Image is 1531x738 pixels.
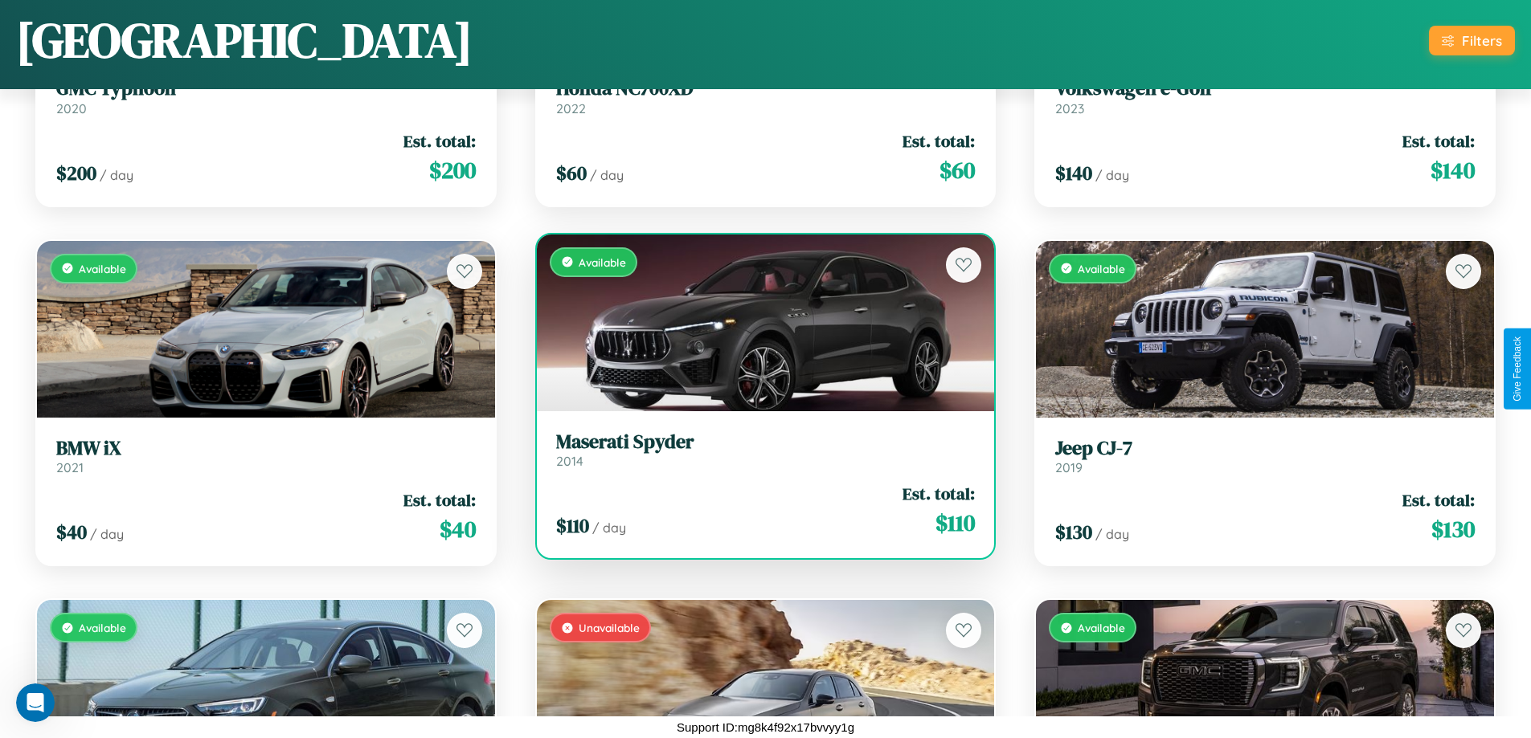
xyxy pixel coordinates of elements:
span: 2022 [556,100,586,116]
span: Est. total: [903,482,975,505]
h3: GMC Typhoon [56,77,476,100]
span: $ 130 [1431,513,1475,545]
span: $ 110 [556,512,589,539]
a: Jeep CJ-72019 [1055,437,1475,476]
span: Available [579,255,626,269]
span: / day [592,520,626,536]
div: Give Feedback [1512,336,1523,402]
a: Honda NC700XD2022 [556,77,976,116]
span: $ 110 [935,507,975,539]
button: Filters [1429,26,1515,55]
span: 2021 [56,459,84,475]
span: / day [100,167,133,183]
a: Maserati Spyder2014 [556,430,976,470]
h1: [GEOGRAPHIC_DATA] [16,7,473,73]
span: $ 40 [56,519,87,545]
span: Est. total: [403,488,476,512]
span: $ 140 [1431,154,1475,186]
span: / day [1095,526,1129,542]
span: $ 60 [939,154,975,186]
span: $ 140 [1055,160,1092,186]
h3: BMW iX [56,437,476,460]
span: Est. total: [403,129,476,153]
span: Unavailable [579,621,640,634]
span: $ 40 [440,513,476,545]
span: / day [90,526,124,542]
span: Available [1078,621,1125,634]
span: 2014 [556,453,583,469]
h3: Jeep CJ-7 [1055,437,1475,460]
h3: Honda NC700XD [556,77,976,100]
span: / day [590,167,624,183]
span: $ 60 [556,160,587,186]
span: 2023 [1055,100,1084,116]
span: / day [1095,167,1129,183]
a: BMW iX2021 [56,437,476,476]
span: Est. total: [903,129,975,153]
h3: Maserati Spyder [556,430,976,454]
span: Est. total: [1402,129,1475,153]
span: Available [79,262,126,275]
h3: Volkswagen e-Golf [1055,77,1475,100]
span: $ 200 [56,160,96,186]
a: GMC Typhoon2020 [56,77,476,116]
span: Est. total: [1402,488,1475,512]
span: 2020 [56,100,87,116]
span: 2019 [1055,459,1083,475]
span: Available [1078,262,1125,275]
span: $ 200 [429,154,476,186]
iframe: Intercom live chat [16,683,55,722]
div: Filters [1462,32,1502,49]
span: Available [79,621,126,634]
a: Volkswagen e-Golf2023 [1055,77,1475,116]
span: $ 130 [1055,519,1092,545]
p: Support ID: mg8k4f92x17bvvyy1g [677,716,854,738]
